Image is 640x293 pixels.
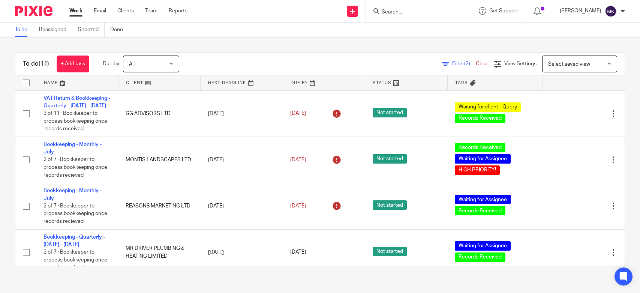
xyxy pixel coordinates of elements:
[455,241,511,251] span: Waiting for Assignee
[373,247,407,256] span: Not started
[78,23,105,37] a: Snoozed
[455,252,505,262] span: Records Received
[110,23,129,37] a: Done
[23,60,49,68] h1: To do
[455,114,505,123] span: Records Received
[43,188,102,201] a: Bookkeeping - Monthly - July
[548,62,590,67] span: Select saved view
[452,61,476,66] span: Filter
[39,23,72,37] a: Reassigned
[476,61,488,66] a: Clear
[560,7,601,15] p: [PERSON_NAME]
[43,249,107,270] span: 2 of 7 · Bookkeeper to process bookkeeping once records received
[455,102,521,112] span: Waiting for client - Query
[464,61,470,66] span: (2)
[117,7,134,15] a: Clients
[373,154,407,164] span: Not started
[118,137,200,183] td: MONTIS LANDSCAPES LTD
[94,7,106,15] a: Email
[201,90,283,137] td: [DATE]
[201,137,283,183] td: [DATE]
[43,157,107,178] span: 2 of 7 · Bookkeeper to process bookkeeping once records recieved
[43,234,105,247] a: Bookkeeping - Quarterly - [DATE] - [DATE]
[605,5,617,17] img: svg%3E
[455,154,511,164] span: Waiting for Assignee
[169,7,187,15] a: Reports
[43,111,107,131] span: 3 of 11 · Bookkeeper to process bookkeeping once records received
[381,9,448,16] input: Search
[290,203,306,209] span: [DATE]
[69,7,82,15] a: Work
[455,206,505,215] span: Records Received
[489,8,518,14] span: Get Support
[201,183,283,229] td: [DATE]
[43,203,107,224] span: 2 of 7 · Bookkeeper to process bookkeeping once records recieved
[290,157,306,162] span: [DATE]
[201,229,283,275] td: [DATE]
[118,90,200,137] td: GG ADVISORS LTD
[290,111,306,116] span: [DATE]
[455,81,468,85] span: Tags
[455,165,500,175] span: HIGH PRIORITY!
[43,96,110,108] a: VAT Return & Bookkeeping - Quarterly - [DATE] - [DATE]
[118,229,200,275] td: MR DRIVER PLUMBING & HEATING LIMITED
[57,56,89,72] a: + Add task
[39,61,49,67] span: (11)
[15,6,52,16] img: Pixie
[145,7,157,15] a: Team
[290,250,306,255] span: [DATE]
[373,200,407,210] span: Not started
[15,23,33,37] a: To do
[455,195,511,204] span: Waiting for Assignee
[103,60,119,68] p: Due by
[373,108,407,117] span: Not started
[129,62,135,67] span: All
[43,142,102,155] a: Bookkeeping - Monthly - July
[455,143,505,152] span: Records Received
[118,183,200,229] td: REASON8 MARKETING LTD
[504,61,537,66] span: View Settings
